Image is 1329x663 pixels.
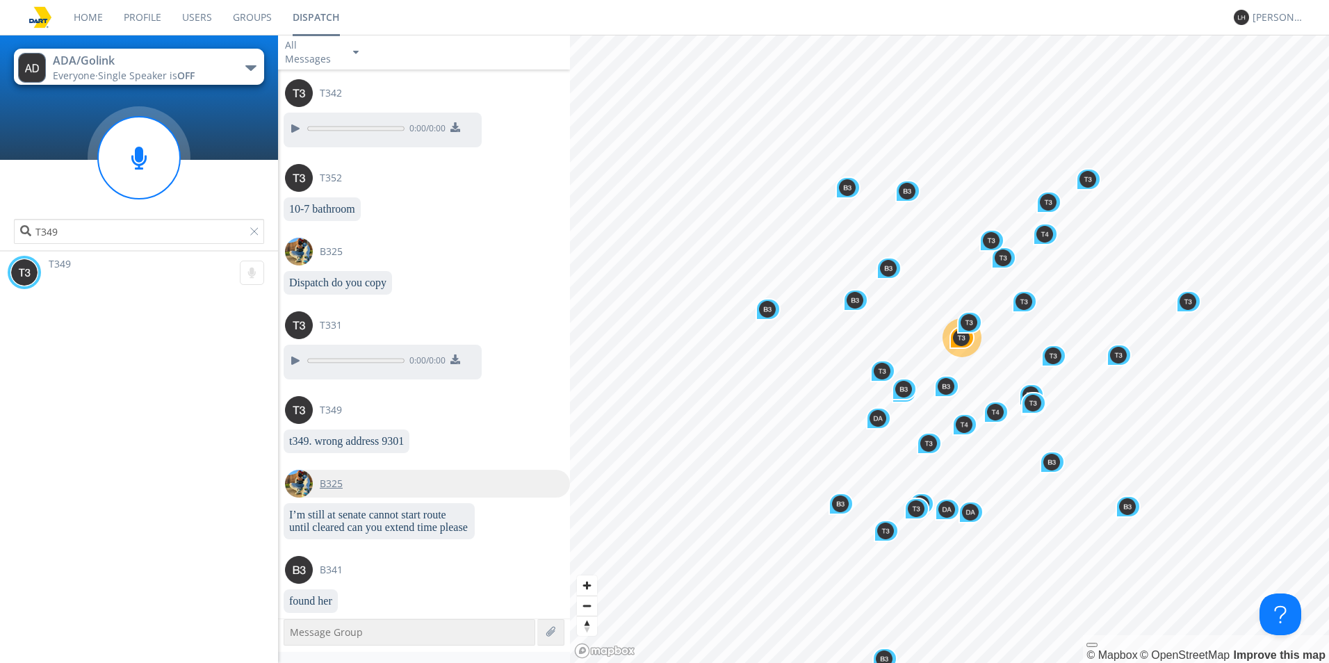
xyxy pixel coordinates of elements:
img: 373638.png [961,314,977,331]
img: 373638.png [1079,171,1096,188]
img: 373638.png [285,556,313,584]
div: Map marker [1033,223,1058,245]
canvas: Map [570,35,1329,663]
img: 373638.png [285,164,313,192]
img: 78cd887fa48448738319bff880e8b00c [28,5,53,30]
img: 373638.png [995,249,1011,266]
div: Map marker [892,378,917,400]
span: T352 [320,171,342,185]
img: 373638.png [1040,194,1057,211]
div: Map marker [917,432,942,455]
div: Map marker [1036,191,1061,213]
div: Map marker [895,180,920,202]
img: 373638.png [1036,226,1053,243]
img: 373638.png [962,504,979,521]
img: 373638.png [1025,395,1041,411]
div: Map marker [1012,290,1037,313]
img: 373638.png [18,53,46,83]
input: Search users [14,219,264,244]
img: 373638.png [908,500,924,517]
div: Map marker [909,493,934,515]
img: ecaca78141524faea5bab4cd56076bbd [285,470,313,498]
div: Map marker [959,501,984,523]
img: 373638.png [1180,293,1196,310]
div: Map marker [1176,290,1201,313]
div: Map marker [1021,392,1046,414]
div: [PERSON_NAME] [1253,10,1305,24]
img: 373638.png [913,496,929,512]
span: Zoom out [577,596,597,616]
img: 373638.png [877,523,894,539]
dc-p: 10-7 bathroom [289,203,355,215]
div: Map marker [870,360,895,382]
div: Map marker [843,289,868,311]
a: Mapbox [1086,649,1137,661]
img: 373638.png [285,311,313,339]
div: Map marker [957,311,982,334]
a: Map feedback [1234,649,1326,661]
span: B325 [320,477,343,491]
dc-p: Dispatch do you copy [289,277,386,289]
div: Map marker [935,498,960,521]
div: Map marker [1076,168,1101,190]
div: Map marker [934,375,959,398]
img: 373638.png [880,260,897,277]
div: Map marker [904,498,929,520]
span: B325 [320,245,343,259]
img: 373638.png [1016,293,1032,310]
div: Map marker [756,298,781,320]
img: 373638.png [938,501,955,518]
button: Toggle attribution [1086,643,1098,647]
a: Mapbox logo [574,643,635,659]
span: T349 [49,257,71,270]
img: 373638.png [759,301,776,318]
img: 373638.png [870,410,886,427]
div: Map marker [1116,496,1141,518]
img: 373638.png [956,416,972,433]
img: caret-down-sm.svg [353,51,359,54]
img: 373638.png [839,179,856,196]
dc-p: t349. wrong address 9301 [289,435,404,448]
div: ADA/Golink [53,53,209,69]
span: 0:00 / 0:00 [405,122,446,138]
div: Map marker [866,407,891,429]
img: 373638.png [847,292,863,309]
div: Map marker [979,229,1004,252]
div: Map marker [949,327,975,349]
img: 373638.png [895,381,912,398]
div: Map marker [1019,384,1044,406]
button: Zoom in [577,575,597,596]
div: Map marker [991,247,1016,269]
img: 373638.png [285,79,313,107]
img: ecaca78141524faea5bab4cd56076bbd [285,238,313,265]
dc-p: found her [289,595,332,607]
a: OpenStreetMap [1140,649,1230,661]
iframe: Toggle Customer Support [1259,594,1301,635]
span: B341 [320,563,343,577]
img: 373638.png [1234,10,1249,25]
img: 373638.png [10,259,38,286]
div: Everyone · [53,69,209,83]
div: Map marker [835,177,861,199]
button: Zoom out [577,596,597,616]
img: 373638.png [1119,498,1136,515]
img: 373638.png [1022,386,1039,403]
img: 373638.png [987,404,1004,420]
img: 373638.png [1045,347,1061,364]
div: Map marker [874,520,899,542]
img: 373638.png [285,396,313,424]
button: Reset bearing to north [577,616,597,636]
div: Map marker [829,493,854,515]
span: 0:00 / 0:00 [405,354,446,370]
dc-p: I’m still at senate cannot start route until cleared can you extend time please [289,509,469,534]
div: Map marker [1040,451,1065,473]
span: OFF [177,69,195,82]
img: 373638.png [1043,454,1060,470]
img: download media button [450,122,460,132]
img: 373638.png [938,378,954,395]
span: T349 [320,403,342,417]
img: download media button [450,354,460,364]
img: 373638.png [920,435,937,452]
img: 373638.png [832,496,849,512]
